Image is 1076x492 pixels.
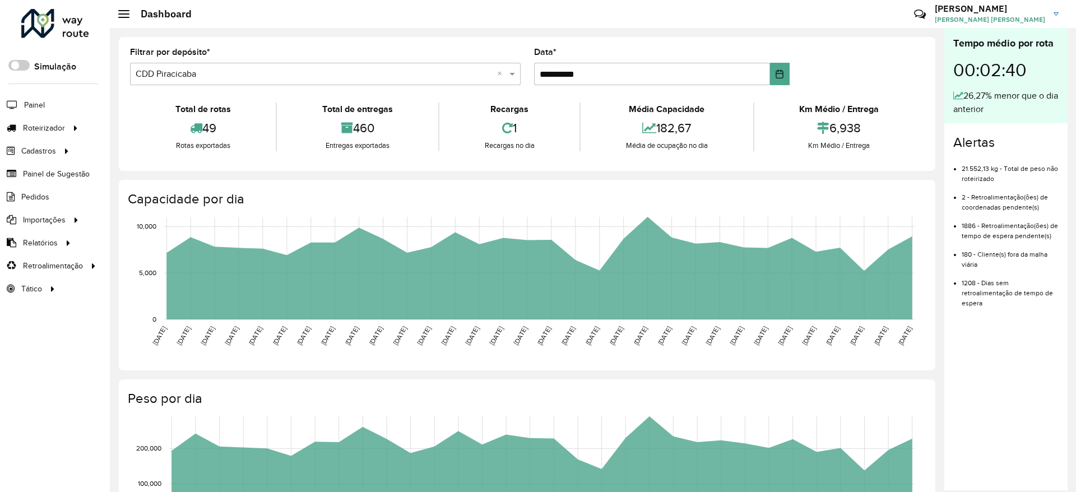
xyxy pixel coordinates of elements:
li: 1208 - Dias sem retroalimentação de tempo de espera [962,270,1059,308]
h4: Peso por dia [128,391,924,407]
text: [DATE] [392,325,408,346]
text: [DATE] [680,325,697,346]
span: Tático [21,283,42,295]
div: Entregas exportadas [280,140,435,151]
div: Tempo médio por rota [953,36,1059,51]
text: 200,000 [136,444,161,452]
text: [DATE] [344,325,360,346]
div: 460 [280,116,435,140]
div: 00:02:40 [953,51,1059,89]
h4: Alertas [953,134,1059,151]
a: Contato Rápido [908,2,932,26]
div: 1 [442,116,577,140]
h4: Capacidade por dia [128,191,924,207]
text: 0 [152,315,156,323]
text: [DATE] [464,325,480,346]
div: Recargas no dia [442,140,577,151]
span: Cadastros [21,145,56,157]
text: [DATE] [512,325,528,346]
text: [DATE] [224,325,240,346]
text: [DATE] [801,325,817,346]
text: [DATE] [175,325,192,346]
button: Choose Date [770,63,790,85]
text: 5,000 [139,269,156,276]
div: 182,67 [583,116,750,140]
span: Painel [24,99,45,111]
text: [DATE] [584,325,600,346]
h3: [PERSON_NAME] [935,3,1045,14]
span: Pedidos [21,191,49,203]
span: Importações [23,214,66,226]
div: Km Médio / Entrega [757,103,921,116]
text: [DATE] [151,325,168,346]
span: Clear all [497,67,507,81]
text: [DATE] [873,325,889,346]
div: Média de ocupação no dia [583,140,750,151]
text: [DATE] [777,325,793,346]
text: [DATE] [200,325,216,346]
div: Km Médio / Entrega [757,140,921,151]
text: [DATE] [560,325,576,346]
text: [DATE] [488,325,504,346]
div: Rotas exportadas [133,140,273,151]
text: [DATE] [319,325,336,346]
text: [DATE] [247,325,263,346]
text: [DATE] [897,325,913,346]
text: 10,000 [137,222,156,230]
label: Simulação [34,60,76,73]
text: [DATE] [848,325,865,346]
span: Retroalimentação [23,260,83,272]
li: 21.552,13 kg - Total de peso não roteirizado [962,155,1059,184]
text: [DATE] [368,325,384,346]
label: Data [534,45,556,59]
div: Média Capacidade [583,103,750,116]
span: Painel de Sugestão [23,168,90,180]
text: [DATE] [271,325,287,346]
text: [DATE] [536,325,552,346]
text: [DATE] [440,325,456,346]
div: Total de rotas [133,103,273,116]
text: [DATE] [824,325,841,346]
span: [PERSON_NAME] [PERSON_NAME] [935,15,1045,25]
span: Roteirizador [23,122,65,134]
text: [DATE] [729,325,745,346]
h2: Dashboard [129,8,192,20]
div: Total de entregas [280,103,435,116]
li: 180 - Cliente(s) fora da malha viária [962,241,1059,270]
div: 49 [133,116,273,140]
text: [DATE] [416,325,432,346]
div: 26,27% menor que o dia anterior [953,89,1059,116]
div: Recargas [442,103,577,116]
text: [DATE] [632,325,648,346]
label: Filtrar por depósito [130,45,210,59]
text: [DATE] [608,325,624,346]
li: 2 - Retroalimentação(ões) de coordenadas pendente(s) [962,184,1059,212]
text: [DATE] [656,325,672,346]
text: [DATE] [753,325,769,346]
text: 100,000 [138,480,161,487]
text: [DATE] [704,325,721,346]
div: 6,938 [757,116,921,140]
text: [DATE] [295,325,312,346]
li: 1886 - Retroalimentação(ões) de tempo de espera pendente(s) [962,212,1059,241]
span: Relatórios [23,237,58,249]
